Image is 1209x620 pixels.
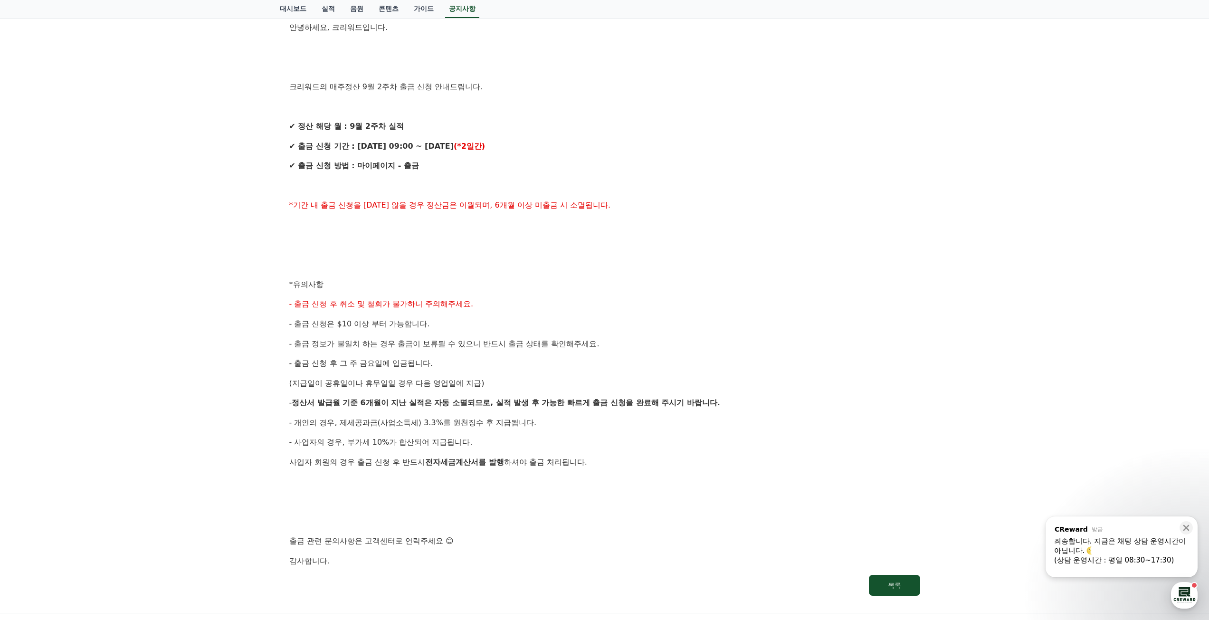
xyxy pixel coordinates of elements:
[87,316,98,324] span: 대화
[289,122,404,131] strong: ✔ 정산 해당 월 : 9월 2주차 실적
[147,315,158,323] span: 설정
[289,458,426,467] span: 사업자 회원의 경우 출금 신청 후 반드시
[292,398,358,407] strong: 정산서 발급월 기준
[289,339,600,348] span: - 출금 정보가 불일치 하는 경우 출금이 보류될 수 있으니 반드시 출금 상태를 확인해주세요.
[289,556,330,565] span: 감사합니다.
[425,458,504,467] strong: 전자세금계산서를 발행
[289,397,920,409] p: -
[289,536,454,545] span: 출금 관련 문의사항은 고객센터로 연락주세요 😊
[289,299,474,308] span: - 출금 신청 후 취소 및 철회가 불가하니 주의해주세요.
[289,161,419,170] strong: ✔ 출금 신청 방법 : 마이페이지 - 출금
[869,575,920,596] button: 목록
[289,438,473,447] span: - 사업자의 경우, 부가세 10%가 합산되어 지급됩니다.
[289,359,433,368] span: - 출금 신청 후 그 주 금요일에 입금됩니다.
[289,319,430,328] span: - 출금 신청은 $10 이상 부터 가능합니다.
[289,81,920,93] p: 크리워드의 매주정산 9월 2주차 출금 신청 안내드립니다.
[289,280,324,289] span: *유의사항
[504,458,587,467] span: 하셔야 출금 처리됩니다.
[30,315,36,323] span: 홈
[888,581,901,590] div: 목록
[454,142,485,151] strong: (*2일간)
[3,301,63,325] a: 홈
[289,21,920,34] p: 안녕하세요, 크리워드입니다.
[289,379,485,388] span: (지급일이 공휴일이나 휴무일일 경우 다음 영업일에 지급)
[289,142,454,151] strong: ✔ 출금 신청 기간 : [DATE] 09:00 ~ [DATE]
[289,200,611,210] span: *기간 내 출금 신청을 [DATE] 않을 경우 정산금은 이월되며, 6개월 이상 미출금 시 소멸됩니다.
[361,398,720,407] strong: 6개월이 지난 실적은 자동 소멸되므로, 실적 발생 후 가능한 빠르게 출금 신청을 완료해 주시기 바랍니다.
[289,418,537,427] span: - 개인의 경우, 제세공과금(사업소득세) 3.3%를 원천징수 후 지급됩니다.
[63,301,123,325] a: 대화
[123,301,182,325] a: 설정
[289,575,920,596] a: 목록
